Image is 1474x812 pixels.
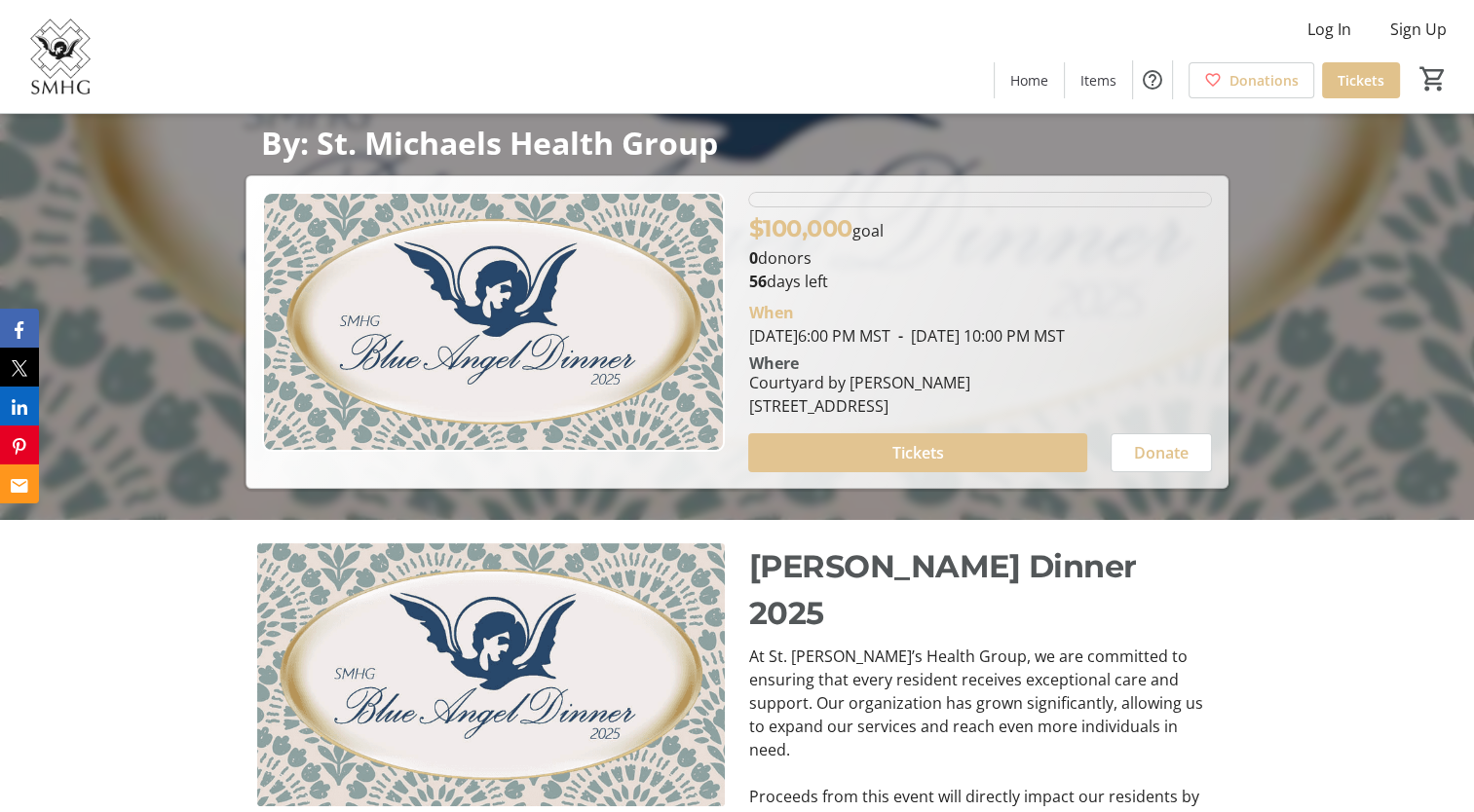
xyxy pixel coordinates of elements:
[995,62,1064,98] a: Home
[892,441,944,464] span: Tickets
[1375,14,1462,45] button: Sign Up
[748,355,798,371] div: Where
[1111,433,1212,472] button: Donate
[12,8,109,105] img: St. Michaels Health Group's Logo
[889,325,1064,347] span: [DATE] 10:00 PM MST
[748,192,1211,207] div: 0% of fundraising goal reached
[1134,441,1189,464] span: Donate
[748,394,969,418] div: [STREET_ADDRESS]
[889,325,910,347] span: -
[1010,70,1048,91] span: Home
[748,214,851,242] span: $100,000
[262,192,725,452] img: Campaign CTA Media Photo
[1292,14,1367,45] button: Log In
[1307,18,1351,41] span: Log In
[748,543,1216,637] p: [PERSON_NAME] Dinner 2025
[748,247,757,269] b: 0
[748,270,1211,293] p: days left
[1322,62,1400,98] a: Tickets
[1133,60,1172,99] button: Help
[1416,61,1451,96] button: Cart
[1189,62,1314,98] a: Donations
[748,645,1216,761] p: At St. [PERSON_NAME]’s Health Group, we are committed to ensuring that every resident receives ex...
[748,301,793,324] div: When
[748,246,1211,270] p: donors
[1065,62,1132,98] a: Items
[1080,70,1116,91] span: Items
[748,211,883,246] p: goal
[1390,18,1447,41] span: Sign Up
[748,325,889,347] span: [DATE] 6:00 PM MST
[257,543,725,806] img: undefined
[261,126,1213,160] p: By: St. Michaels Health Group
[748,371,969,394] div: Courtyard by [PERSON_NAME]
[748,271,766,292] span: 56
[748,433,1086,472] button: Tickets
[1229,70,1299,91] span: Donations
[1338,70,1384,91] span: Tickets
